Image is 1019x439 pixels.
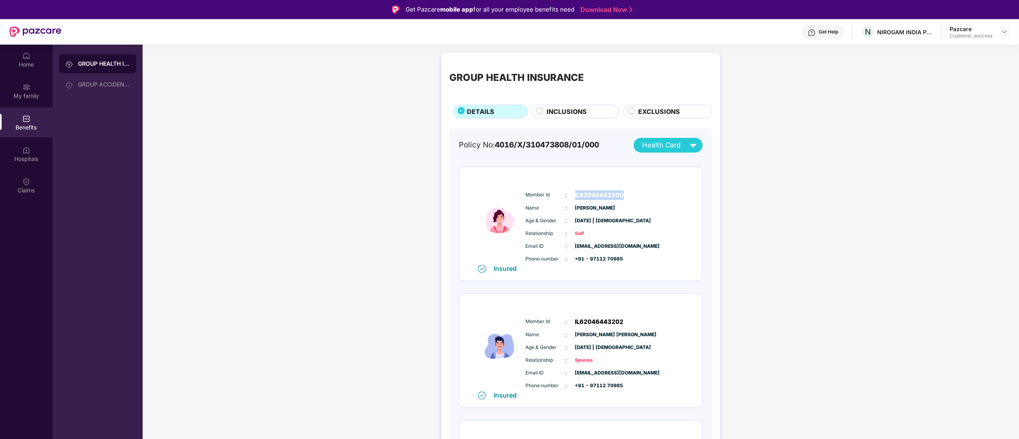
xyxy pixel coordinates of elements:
span: : [566,255,567,263]
span: : [566,242,567,251]
img: svg+xml;base64,PHN2ZyBpZD0iQmVuZWZpdHMiIHhtbG5zPSJodHRwOi8vd3d3LnczLm9yZy8yMDAwL3N2ZyIgd2lkdGg9Ij... [22,115,30,123]
span: IL62046443202 [575,317,624,327]
span: : [566,317,567,326]
div: Policy No: [459,139,599,151]
img: Stroke [629,6,633,14]
span: IL62046443200 [575,190,624,200]
img: icon [476,175,524,264]
span: +91 - 97112 70985 [575,255,615,263]
span: Health Card [642,140,680,151]
img: svg+xml;base64,PHN2ZyBpZD0iRHJvcGRvd24tMzJ4MzIiIHhtbG5zPSJodHRwOi8vd3d3LnczLm9yZy8yMDAwL3N2ZyIgd2... [1001,29,1008,35]
span: Email ID [526,369,566,377]
span: [DATE] | [DEMOGRAPHIC_DATA] [575,217,615,225]
span: INCLUSIONS [547,107,587,117]
div: GROUP HEALTH INSURANCE [449,70,584,85]
span: N [865,27,871,37]
div: Insured [494,391,522,399]
img: Logo [392,6,400,14]
span: : [566,356,567,365]
a: Download Now [580,6,630,14]
span: : [566,343,567,352]
div: NIROGAM INDIA PVT. LTD. [878,28,933,36]
span: Age & Gender [526,344,566,351]
div: Insured [494,265,522,272]
span: EXCLUSIONS [638,107,680,117]
span: DETAILS [467,107,495,117]
img: svg+xml;base64,PHN2ZyBpZD0iQ2xhaW0iIHhtbG5zPSJodHRwOi8vd3d3LnczLm9yZy8yMDAwL3N2ZyIgd2lkdGg9IjIwIi... [22,178,30,186]
span: Member Id [526,318,566,325]
img: svg+xml;base64,PHN2ZyB4bWxucz0iaHR0cDovL3d3dy53My5vcmcvMjAwMC9zdmciIHdpZHRoPSIxNiIgaGVpZ2h0PSIxNi... [478,392,486,400]
span: : [566,369,567,378]
span: Age & Gender [526,217,566,225]
span: Phone number [526,382,566,390]
img: New Pazcare Logo [10,27,61,37]
span: [DATE] | [DEMOGRAPHIC_DATA] [575,344,615,351]
img: svg+xml;base64,PHN2ZyB3aWR0aD0iMjAiIGhlaWdodD0iMjAiIHZpZXdCb3g9IjAgMCAyMCAyMCIgZmlsbD0ibm9uZSIgeG... [22,83,30,91]
span: +91 - 97112 70985 [575,382,615,390]
span: Phone number [526,255,566,263]
span: 4016/X/310473808/01/000 [495,140,599,149]
span: Email ID [526,243,566,250]
span: Name [526,331,566,339]
div: Get Help [819,29,839,35]
img: svg+xml;base64,PHN2ZyB3aWR0aD0iMjAiIGhlaWdodD0iMjAiIHZpZXdCb3g9IjAgMCAyMCAyMCIgZmlsbD0ibm9uZSIgeG... [65,81,73,89]
span: : [566,331,567,339]
span: : [566,216,567,225]
img: svg+xml;base64,PHN2ZyB3aWR0aD0iMjAiIGhlaWdodD0iMjAiIHZpZXdCb3g9IjAgMCAyMCAyMCIgZmlsbD0ibm9uZSIgeG... [65,60,73,68]
div: Get Pazcare for all your employee benefits need [406,5,574,14]
img: svg+xml;base64,PHN2ZyB4bWxucz0iaHR0cDovL3d3dy53My5vcmcvMjAwMC9zdmciIHdpZHRoPSIxNiIgaGVpZ2h0PSIxNi... [478,265,486,273]
span: [EMAIL_ADDRESS][DOMAIN_NAME] [575,243,615,250]
button: Health Card [634,138,703,153]
div: Customer_success [950,33,993,39]
span: Relationship [526,230,566,237]
span: Member Id [526,191,566,199]
img: svg+xml;base64,PHN2ZyBpZD0iSG9tZSIgeG1sbnM9Imh0dHA6Ly93d3cudzMub3JnLzIwMDAvc3ZnIiB3aWR0aD0iMjAiIG... [22,52,30,60]
span: : [566,229,567,238]
span: : [566,204,567,212]
span: [EMAIL_ADDRESS][DOMAIN_NAME] [575,369,615,377]
span: Relationship [526,357,566,364]
span: Name [526,204,566,212]
span: Spouse [575,357,615,364]
span: Self [575,230,615,237]
span: : [566,190,567,199]
img: svg+xml;base64,PHN2ZyBpZD0iSGVscC0zMngzMiIgeG1sbnM9Imh0dHA6Ly93d3cudzMub3JnLzIwMDAvc3ZnIiB3aWR0aD... [808,29,816,37]
div: GROUP ACCIDENTAL INSURANCE [78,81,130,88]
div: Pazcare [950,25,993,33]
img: icon [476,302,524,391]
span: [PERSON_NAME] [575,204,615,212]
img: svg+xml;base64,PHN2ZyBpZD0iSG9zcGl0YWxzIiB4bWxucz0iaHR0cDovL3d3dy53My5vcmcvMjAwMC9zdmciIHdpZHRoPS... [22,146,30,154]
strong: mobile app [440,6,473,13]
span: : [566,382,567,390]
span: [PERSON_NAME] [PERSON_NAME] [575,331,615,339]
img: svg+xml;base64,PHN2ZyB4bWxucz0iaHR0cDovL3d3dy53My5vcmcvMjAwMC9zdmciIHZpZXdCb3g9IjAgMCAyNCAyNCIgd2... [686,138,700,152]
div: GROUP HEALTH INSURANCE [78,60,130,68]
